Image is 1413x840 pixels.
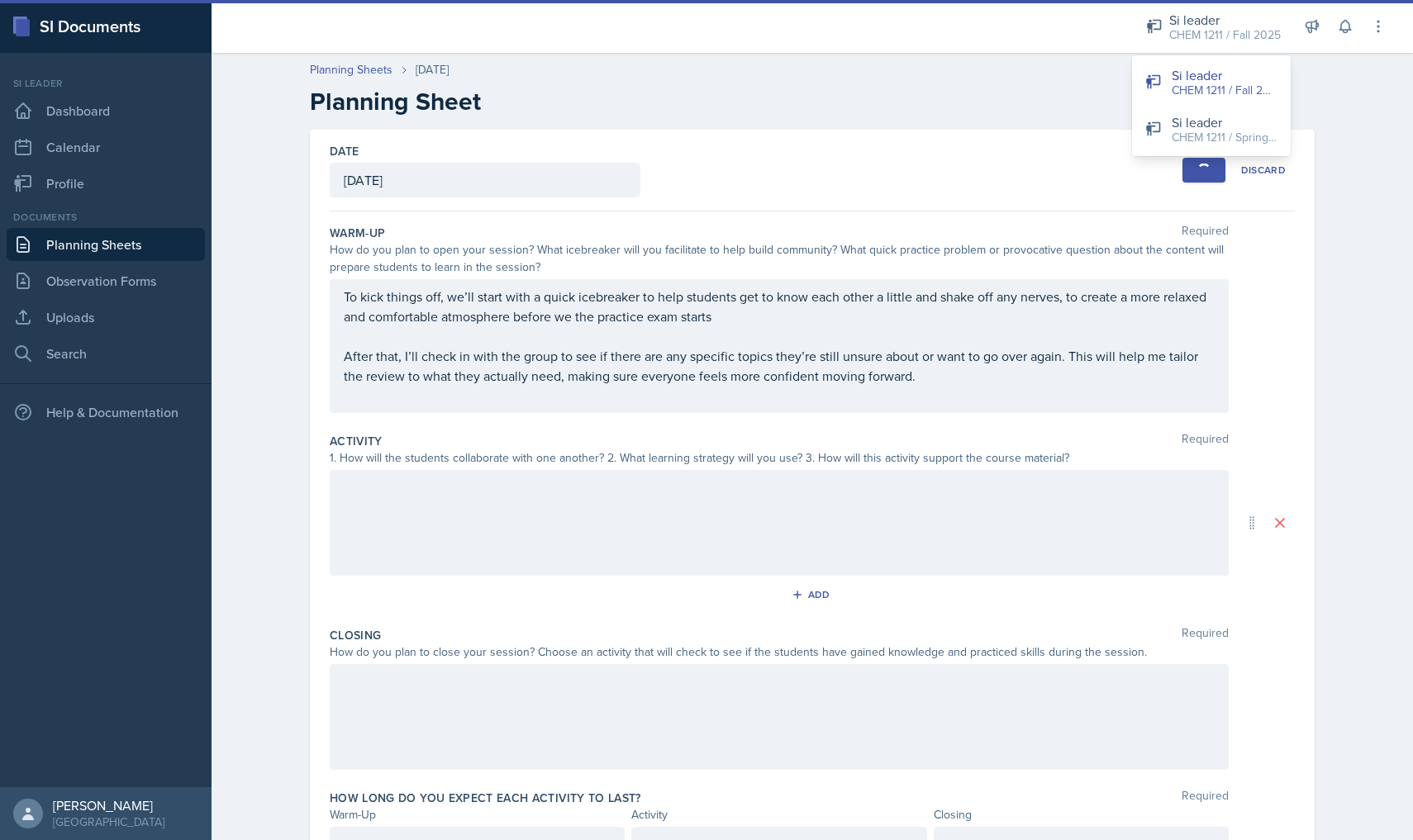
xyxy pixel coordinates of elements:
button: Si leader CHEM 1211 / Fall 2025 [1132,59,1291,106]
div: Discard [1241,164,1286,177]
button: Si leader CHEM 1211 / Spring 2025 [1132,106,1291,153]
div: CHEM 1211 / Fall 2025 [1172,82,1277,99]
div: Activity [631,806,926,823]
div: Si leader [1172,112,1277,132]
label: Closing [330,627,381,643]
div: CHEM 1211 / Fall 2025 [1169,26,1281,44]
span: Required [1182,225,1229,241]
span: Required [1182,790,1229,806]
div: Si leader [1169,10,1281,30]
a: Calendar [7,131,205,164]
label: How long do you expect each activity to last? [330,790,641,806]
p: After that, I’ll check in with the group to see if there are any specific topics they’re still un... [344,346,1215,386]
div: [DATE] [416,61,449,78]
div: Add [795,588,830,601]
div: How do you plan to open your session? What icebreaker will you facilitate to help build community... [330,241,1229,276]
a: Search [7,337,205,370]
a: Planning Sheets [7,228,205,261]
label: Activity [330,433,383,449]
div: CHEM 1211 / Spring 2025 [1172,129,1277,146]
h2: Planning Sheet [310,87,1315,116]
div: 1. How will the students collaborate with one another? 2. What learning strategy will you use? 3.... [330,449,1229,467]
div: Help & Documentation [7,396,205,429]
label: Date [330,143,359,159]
div: Si leader [7,76,205,91]
button: Discard [1232,158,1295,183]
a: Observation Forms [7,264,205,297]
a: Planning Sheets [310,61,392,78]
div: Documents [7,210,205,225]
div: Si leader [1172,65,1277,85]
a: Dashboard [7,94,205,127]
div: Closing [934,806,1229,823]
label: Warm-Up [330,225,385,241]
div: How do you plan to close your session? Choose an activity that will check to see if the students ... [330,643,1229,661]
div: [PERSON_NAME] [53,797,164,814]
p: To kick things off, we’ll start with a quick icebreaker to help students get to know each other a... [344,287,1215,326]
div: Warm-Up [330,806,625,823]
div: [GEOGRAPHIC_DATA] [53,814,164,830]
a: Uploads [7,301,205,334]
span: Required [1182,627,1229,643]
span: Required [1182,433,1229,449]
a: Profile [7,167,205,200]
button: Add [786,582,840,607]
